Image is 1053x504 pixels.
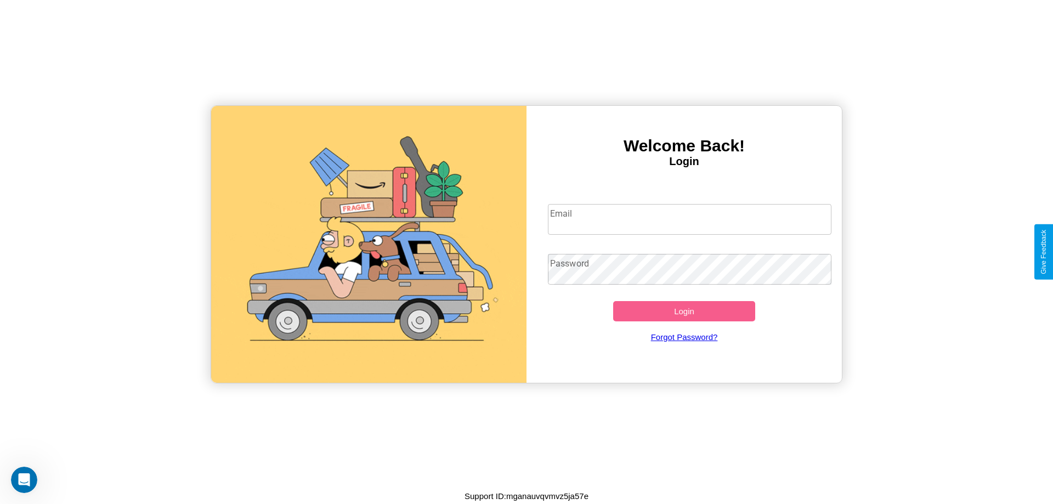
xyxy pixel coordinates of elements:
[465,489,588,503] p: Support ID: mganauvqvmvz5ja57e
[526,155,842,168] h4: Login
[526,137,842,155] h3: Welcome Back!
[1040,230,1048,274] div: Give Feedback
[211,106,526,383] img: gif
[613,301,755,321] button: Login
[11,467,37,493] iframe: Intercom live chat
[542,321,826,353] a: Forgot Password?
